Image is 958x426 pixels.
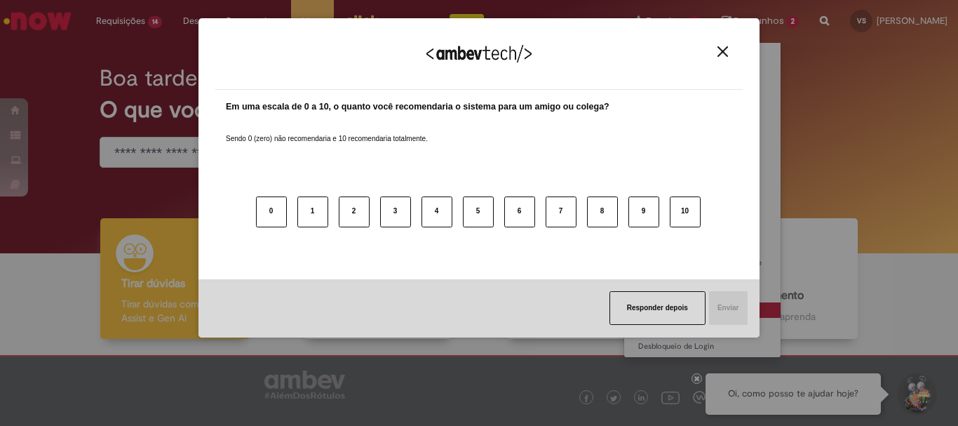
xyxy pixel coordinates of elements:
img: Close [717,46,728,57]
button: 6 [504,197,535,227]
button: 5 [463,197,494,227]
button: 10 [670,197,701,227]
button: Close [713,46,732,58]
button: 9 [628,197,659,227]
img: Logo Ambevtech [426,45,532,62]
label: Em uma escala de 0 a 10, o quanto você recomendaria o sistema para um amigo ou colega? [226,100,609,114]
button: 2 [339,197,370,227]
label: Sendo 0 (zero) não recomendaria e 10 recomendaria totalmente. [226,117,428,144]
button: 8 [587,197,618,227]
button: 1 [297,197,328,227]
button: 3 [380,197,411,227]
button: 7 [546,197,576,227]
button: 4 [421,197,452,227]
button: 0 [256,197,287,227]
button: Responder depois [609,291,706,325]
